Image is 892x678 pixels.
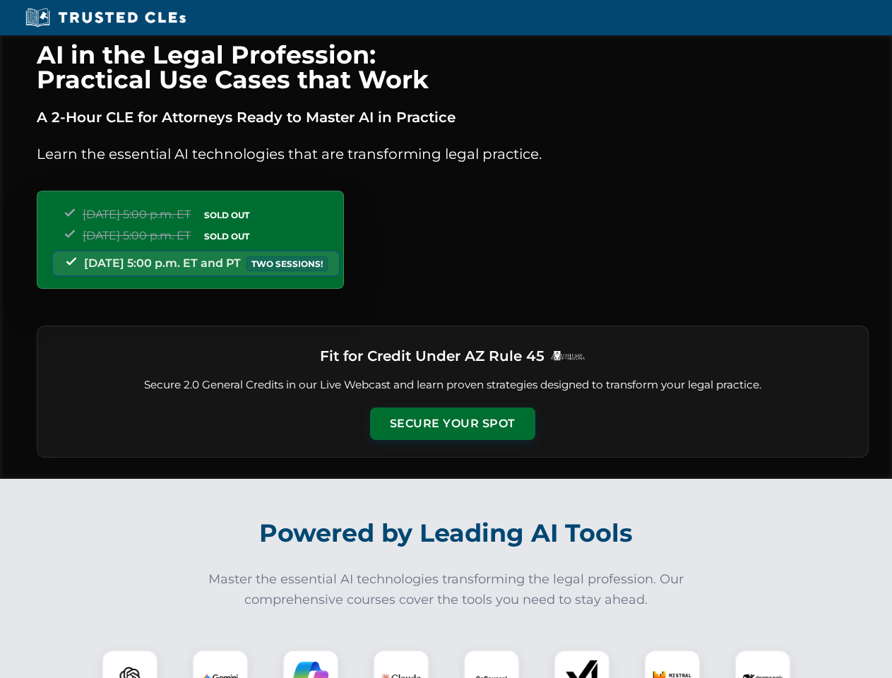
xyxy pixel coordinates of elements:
[199,208,254,222] span: SOLD OUT
[54,377,851,393] p: Secure 2.0 General Credits in our Live Webcast and learn proven strategies designed to transform ...
[21,7,190,28] img: Trusted CLEs
[370,408,535,440] button: Secure Your Spot
[37,106,869,129] p: A 2-Hour CLE for Attorneys Ready to Master AI in Practice
[83,208,191,221] span: [DATE] 5:00 p.m. ET
[37,143,869,165] p: Learn the essential AI technologies that are transforming legal practice.
[199,229,254,244] span: SOLD OUT
[320,343,545,369] h3: Fit for Credit Under AZ Rule 45
[55,509,838,558] h2: Powered by Leading AI Tools
[550,350,585,361] img: Logo
[83,229,191,242] span: [DATE] 5:00 p.m. ET
[199,569,694,610] p: Master the essential AI technologies transforming the legal profession. Our comprehensive courses...
[37,42,869,92] h1: AI in the Legal Profession: Practical Use Cases that Work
